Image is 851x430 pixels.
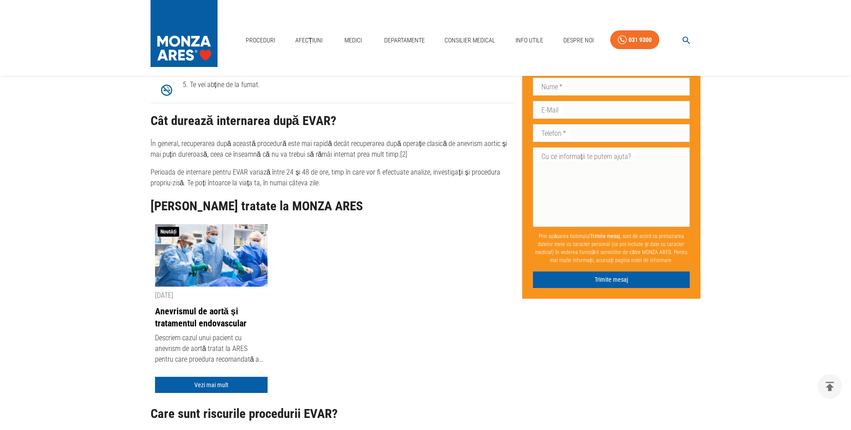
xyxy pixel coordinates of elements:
a: Despre Noi [560,31,597,50]
h2: [PERSON_NAME] tratate la MONZA ARES [151,199,515,213]
div: Descriem cazul unui pacient cu anevrism de aortă tratat la ARES pentru care proedura recomandată ... [155,333,268,365]
b: Trimite mesaj [590,233,620,239]
h2: Cât durează internarea după EVAR? [151,114,515,128]
a: Anevrismul de aortă și tratamentul endovascular [155,305,268,329]
p: Prin apăsarea butonului , sunt de acord cu prelucrarea datelor mele cu caracter personal (ce pot ... [533,229,690,268]
p: În general, recuperarea după această procedură este mai rapidă decât recuperarea după operație cl... [151,138,515,160]
span: Noutăți [158,227,180,237]
button: delete [817,374,842,399]
a: Afecțiuni [292,31,327,50]
a: Proceduri [242,31,279,50]
a: Info Utile [512,31,547,50]
a: 031 9300 [610,30,659,50]
div: 031 9300 [629,34,652,46]
a: Consilier Medical [441,31,499,50]
h2: Care sunt riscurile procedurii EVAR? [151,407,515,421]
img: 5. Te vei abține de la fumat. [158,81,176,99]
a: Departamente [381,31,428,50]
a: Vezi mai mult [155,377,268,393]
span: 5. Te vei abține de la fumat. [183,79,508,90]
a: Medici [339,31,368,50]
p: Perioada de internare pentru EVAR variază între 24 și 48 de ore, timp în care vor fi efectuate an... [151,167,515,188]
button: Trimite mesaj [533,271,690,288]
div: [DATE] [155,290,268,301]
